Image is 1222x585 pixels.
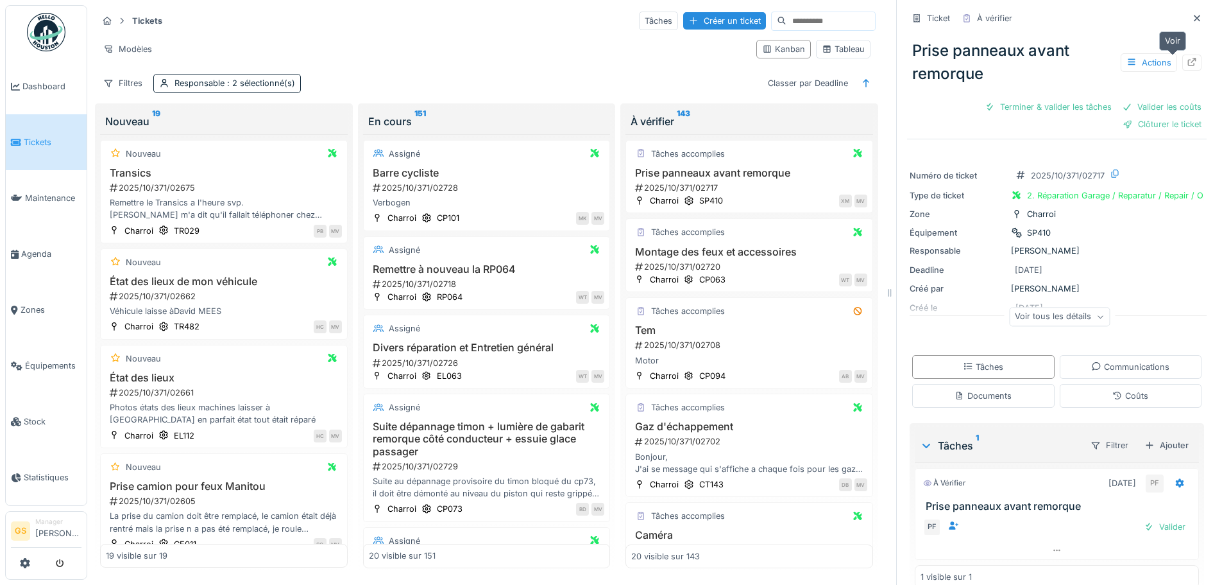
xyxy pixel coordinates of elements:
[6,282,87,338] a: Zones
[1009,308,1110,326] div: Voir tous les détails
[923,518,941,536] div: PF
[677,114,690,129] sup: 143
[106,401,342,426] div: Photos états des lieux machines laisser à [GEOGRAPHIC_DATA] en parfait état tout était réparé
[1027,208,1056,220] div: Charroi
[174,77,295,89] div: Responsable
[369,421,605,458] h3: Suite dépannage timon + lumière de gabarit remorque côté conducteur + essuie glace passager
[576,291,589,304] div: WT
[631,167,867,179] h3: Prise panneaux avant remorque
[920,438,1080,453] div: Tâches
[576,370,589,383] div: WT
[371,357,605,369] div: 2025/10/371/02726
[329,225,342,238] div: MV
[699,195,723,207] div: SP410
[21,304,81,316] span: Zones
[25,360,81,372] span: Équipements
[389,244,420,256] div: Assigné
[650,195,679,207] div: Charroi
[368,114,606,129] div: En cours
[651,401,725,414] div: Tâches accomplies
[108,182,342,194] div: 2025/10/371/02675
[6,338,87,394] a: Équipements
[387,212,416,224] div: Charroi
[106,550,167,563] div: 19 visible sur 19
[6,58,87,114] a: Dashboard
[907,34,1207,91] div: Prise panneaux avant remorque
[976,438,979,453] sup: 1
[126,461,161,473] div: Nouveau
[839,195,852,207] div: XM
[634,339,867,351] div: 2025/10/371/02708
[631,354,867,367] div: Motor
[980,98,1117,116] div: Terminer & valider les tâches
[955,390,1012,402] div: Documents
[371,278,605,290] div: 2025/10/371/02718
[1159,31,1186,50] div: Voir
[910,245,1006,257] div: Responsable
[921,571,972,583] div: 1 visible sur 1
[6,170,87,226] a: Maintenance
[369,196,605,209] div: Verbogen
[414,114,426,129] sup: 151
[854,274,867,286] div: MV
[314,225,327,238] div: PB
[926,500,1193,512] h3: Prise panneaux avant remorque
[329,538,342,551] div: MV
[1121,53,1177,72] div: Actions
[389,401,420,414] div: Assigné
[910,170,1006,182] div: Numéro de ticket
[910,264,1006,276] div: Deadline
[35,517,81,527] div: Manager
[762,74,854,92] div: Classer par Deadline
[106,305,342,317] div: Véhicule laisse àDavid MEES
[369,167,605,179] h3: Barre cycliste
[683,12,766,30] div: Créer un ticket
[126,353,161,365] div: Nouveau
[389,148,420,160] div: Assigné
[225,78,295,88] span: : 2 sélectionné(s)
[35,517,81,545] li: [PERSON_NAME]
[6,114,87,170] a: Tickets
[910,227,1006,239] div: Équipement
[963,361,1003,373] div: Tâches
[927,12,950,24] div: Ticket
[152,114,160,129] sup: 19
[1117,98,1207,116] div: Valider les coûts
[977,12,1012,24] div: À vérifier
[314,320,327,333] div: HC
[910,208,1006,220] div: Zone
[631,529,867,541] h3: Caméra
[124,225,153,237] div: Charroi
[910,189,1006,202] div: Type de ticket
[371,182,605,194] div: 2025/10/371/02728
[174,430,194,442] div: EL112
[699,274,726,286] div: CP063
[314,538,327,551] div: SC
[371,460,605,473] div: 2025/10/371/02729
[437,370,462,382] div: EL063
[651,148,725,160] div: Tâches accomplies
[124,538,153,550] div: Charroi
[910,245,1204,257] div: [PERSON_NAME]
[127,15,167,27] strong: Tickets
[314,430,327,442] div: HC
[650,274,679,286] div: Charroi
[591,503,604,516] div: MV
[699,478,724,491] div: CT143
[106,196,342,221] div: Remettre le Transics a l'heure svp. [PERSON_NAME] m'a dit qu'il fallait téléphoner chez transics ...
[1117,116,1207,133] div: Clôturer le ticket
[923,478,965,489] div: À vérifier
[105,114,343,129] div: Nouveau
[631,451,867,475] div: Bonjour, J'ai se message qui s'affiche a chaque fois pour les gaz d'échappement
[591,370,604,383] div: MV
[24,471,81,484] span: Statistiques
[839,370,852,383] div: AB
[1091,361,1169,373] div: Communications
[6,226,87,282] a: Agenda
[24,136,81,148] span: Tickets
[1146,475,1164,493] div: PF
[174,225,199,237] div: TR029
[22,80,81,92] span: Dashboard
[27,13,65,51] img: Badge_color-CXgf-gQk.svg
[108,290,342,302] div: 2025/10/371/02662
